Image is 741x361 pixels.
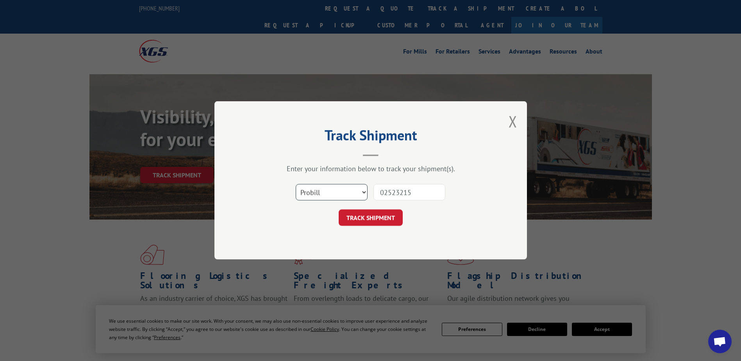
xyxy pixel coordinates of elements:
[373,184,445,201] input: Number(s)
[254,130,488,145] h2: Track Shipment
[254,164,488,173] div: Enter your information below to track your shipment(s).
[339,210,403,226] button: TRACK SHIPMENT
[509,111,517,132] button: Close modal
[708,330,732,353] div: Open chat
